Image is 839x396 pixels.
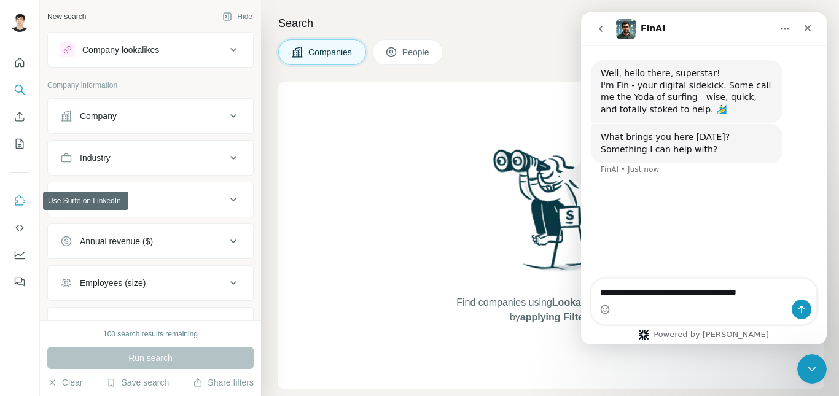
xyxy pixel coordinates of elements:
img: Surfe Illustration - Woman searching with binoculars [488,146,615,283]
button: Company [48,101,253,131]
span: Lookalikes search [552,297,638,308]
button: Share filters [193,376,254,389]
div: Company lookalikes [82,44,159,56]
button: Clear [47,376,82,389]
button: Quick start [10,52,29,74]
span: Find companies using or by [453,295,649,325]
button: Employees (size) [48,268,253,298]
span: Companies [308,46,353,58]
iframe: Intercom live chat [581,12,827,344]
button: HQ location [48,185,253,214]
span: applying Filters [520,312,593,322]
div: Employees (size) [80,277,146,289]
div: Annual revenue ($) [80,235,153,247]
button: Enrich CSV [10,106,29,128]
iframe: Intercom live chat [797,354,827,384]
div: 100 search results remaining [103,328,198,340]
button: Use Surfe on LinkedIn [10,190,29,212]
button: Annual revenue ($) [48,227,253,256]
div: Industry [80,152,111,164]
button: Hide [214,7,261,26]
button: Save search [106,376,169,389]
h4: Search [278,15,824,32]
button: Search [10,79,29,101]
span: People [402,46,431,58]
p: Company information [47,80,254,91]
img: Surfe Illustration - Stars [552,131,662,242]
button: Feedback [10,271,29,293]
button: Technologies [48,310,253,340]
div: New search [47,11,86,22]
div: HQ location [80,193,125,206]
div: Technologies [80,319,130,331]
img: Avatar [10,12,29,32]
button: My lists [10,133,29,155]
button: Company lookalikes [48,35,253,64]
div: Company [80,110,117,122]
button: Use Surfe API [10,217,29,239]
button: Dashboard [10,244,29,266]
button: Industry [48,143,253,173]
